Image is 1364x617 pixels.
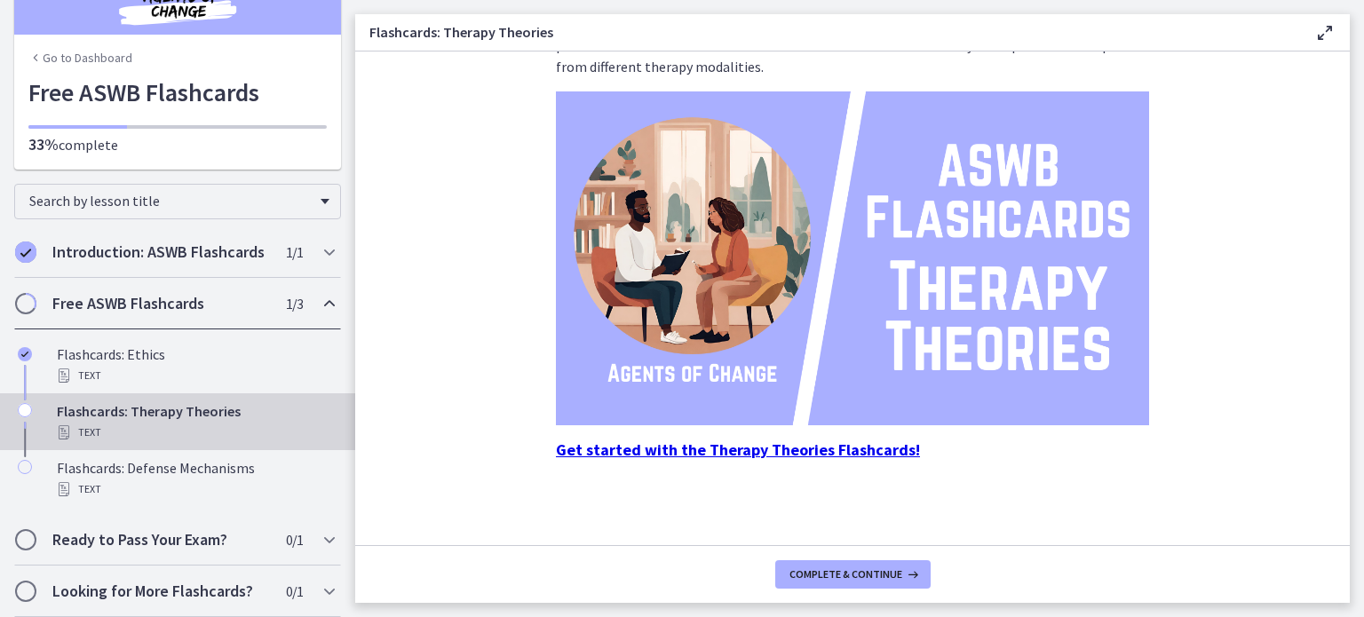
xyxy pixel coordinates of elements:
img: ASWB_Flashcards_Therapy_Theories.png [556,91,1149,425]
div: Search by lesson title [14,184,341,219]
div: Text [57,365,334,386]
i: Completed [15,241,36,263]
h2: Looking for More Flashcards? [52,581,269,602]
button: Complete & continue [775,560,931,589]
h1: Free ASWB Flashcards [28,74,327,111]
span: Complete & continue [789,567,902,581]
p: complete [28,134,327,155]
div: Text [57,479,334,500]
h2: Ready to Pass Your Exam? [52,529,269,550]
span: 1 / 1 [286,241,303,263]
div: Flashcards: Defense Mechanisms [57,457,334,500]
div: Flashcards: Therapy Theories [57,400,334,443]
a: Get started with the Therapy Theories Flashcards! [556,441,920,459]
span: 33% [28,134,59,154]
h3: Flashcards: Therapy Theories [369,21,1286,43]
span: 0 / 1 [286,529,303,550]
div: Flashcards: Ethics [57,344,334,386]
div: Text [57,422,334,443]
i: Completed [18,347,32,361]
h2: Introduction: ASWB Flashcards [52,241,269,263]
span: Search by lesson title [29,192,312,210]
span: 0 / 1 [286,581,303,602]
h2: Free ASWB Flashcards [52,293,269,314]
strong: Get started with the Therapy Theories Flashcards! [556,439,920,460]
a: Go to Dashboard [28,49,132,67]
span: 1 / 3 [286,293,303,314]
